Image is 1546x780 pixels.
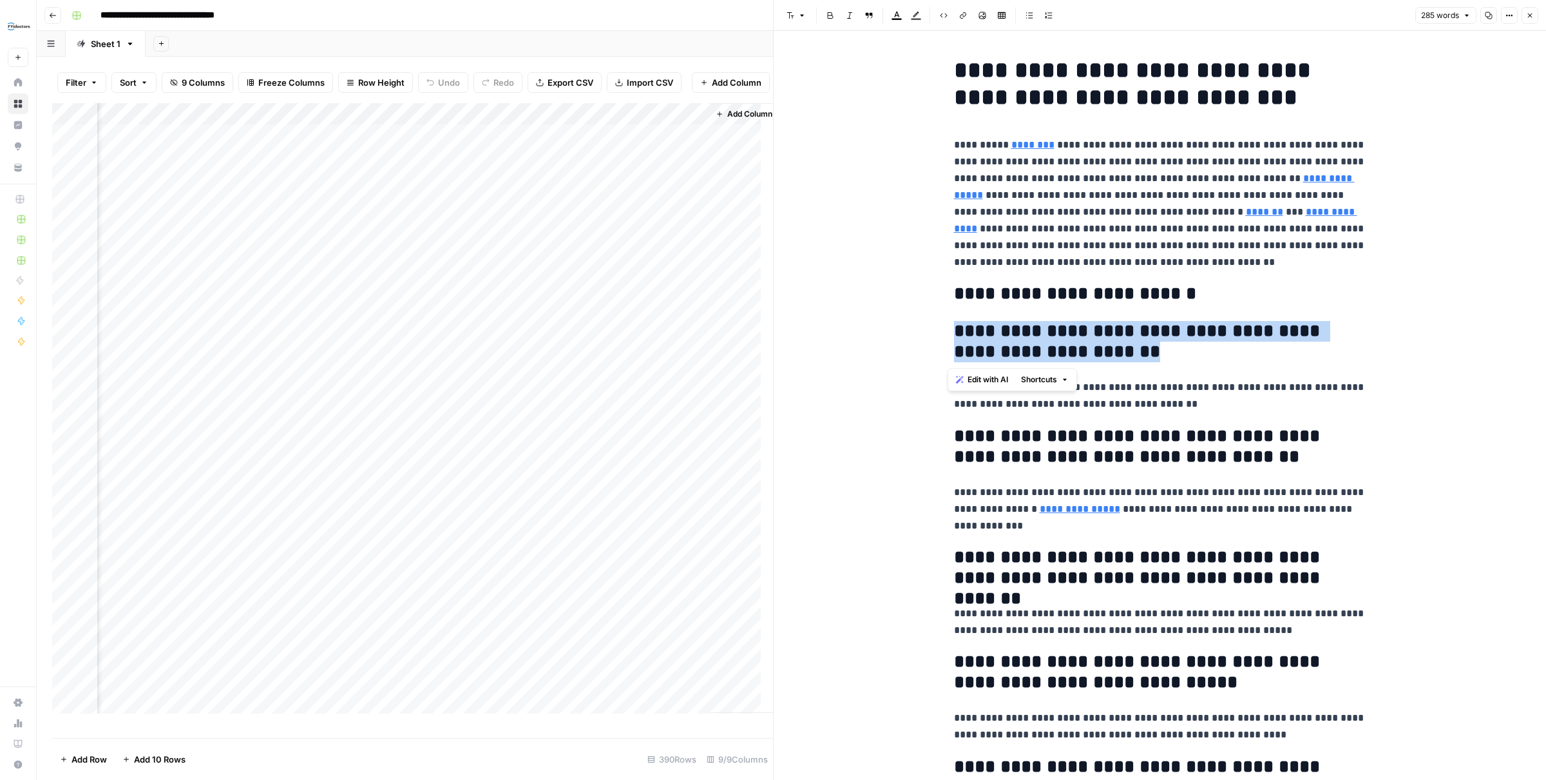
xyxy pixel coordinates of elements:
[358,76,405,89] span: Row Height
[1016,371,1074,388] button: Shortcuts
[182,76,225,89] span: 9 Columns
[493,76,514,89] span: Redo
[627,76,673,89] span: Import CSV
[8,713,28,734] a: Usage
[8,692,28,713] a: Settings
[1021,374,1057,385] span: Shortcuts
[162,72,233,93] button: 9 Columns
[8,115,28,135] a: Insights
[52,749,115,770] button: Add Row
[8,15,31,38] img: FYidoctors Logo
[968,374,1008,385] span: Edit with AI
[1415,7,1476,24] button: 285 words
[338,72,413,93] button: Row Height
[642,749,701,770] div: 390 Rows
[66,31,146,57] a: Sheet 1
[8,72,28,93] a: Home
[258,76,325,89] span: Freeze Columns
[8,157,28,178] a: Your Data
[66,76,86,89] span: Filter
[528,72,602,93] button: Export CSV
[701,749,773,770] div: 9/9 Columns
[951,371,1013,388] button: Edit with AI
[57,72,106,93] button: Filter
[115,749,193,770] button: Add 10 Rows
[712,76,761,89] span: Add Column
[438,76,460,89] span: Undo
[1421,10,1459,21] span: 285 words
[91,37,120,50] div: Sheet 1
[692,72,770,93] button: Add Column
[727,108,772,120] span: Add Column
[111,72,157,93] button: Sort
[120,76,137,89] span: Sort
[238,72,333,93] button: Freeze Columns
[711,106,778,122] button: Add Column
[8,754,28,775] button: Help + Support
[548,76,593,89] span: Export CSV
[8,93,28,114] a: Browse
[418,72,468,93] button: Undo
[473,72,522,93] button: Redo
[8,10,28,43] button: Workspace: FYidoctors
[134,753,186,766] span: Add 10 Rows
[72,753,107,766] span: Add Row
[8,136,28,157] a: Opportunities
[8,734,28,754] a: Learning Hub
[607,72,682,93] button: Import CSV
